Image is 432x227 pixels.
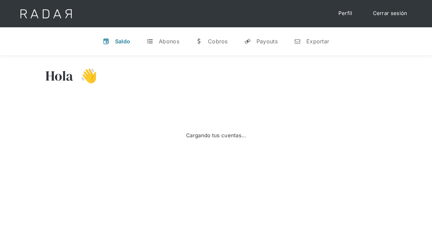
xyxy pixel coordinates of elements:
[103,38,110,45] div: v
[366,7,414,20] a: Cerrar sesión
[208,38,228,45] div: Cobros
[115,38,130,45] div: Saldo
[73,67,97,84] h3: 👋
[306,38,329,45] div: Exportar
[196,38,203,45] div: w
[294,38,301,45] div: n
[159,38,179,45] div: Abonos
[244,38,251,45] div: y
[147,38,153,45] div: t
[45,67,73,84] h3: Hola
[332,7,359,20] a: Perfil
[256,38,278,45] div: Payouts
[186,132,246,140] div: Cargando tus cuentas...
